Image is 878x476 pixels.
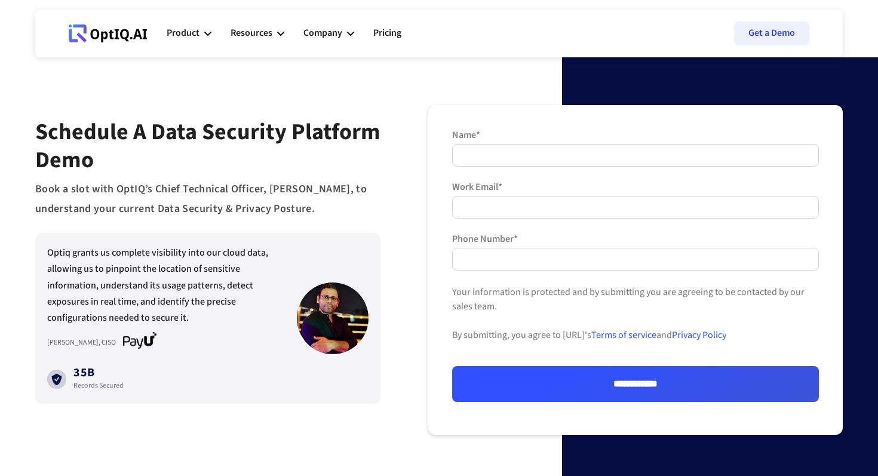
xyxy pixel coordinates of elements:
div: Product [167,25,199,41]
a: Privacy Policy [672,328,726,342]
form: Form 2 [452,129,819,402]
a: Terms of service [591,328,656,342]
div: Records Secured [73,380,124,392]
label: Phone Number* [452,233,819,245]
a: Pricing [373,16,401,51]
div: Your information is protected and by submitting you are agreeing to be contacted by our sales tea... [452,285,819,366]
div: Book a slot with OptIQ’s Chief Technical Officer, [PERSON_NAME], to understand your current Data ... [35,179,380,219]
div: Company [303,25,342,41]
a: Webflow Homepage [69,16,148,51]
div: Resources [231,25,272,41]
div: Company [303,16,354,51]
label: Work Email* [452,181,819,193]
div: 35B [73,367,124,380]
label: Name* [452,129,819,141]
a: Get a Demo [734,22,809,45]
div: [PERSON_NAME], CISO [47,337,123,349]
div: Resources [231,16,284,51]
div: Optiq grants us complete visibility into our cloud data, allowing us to pinpoint the location of ... [47,245,285,332]
span: Schedule a data Security platform Demo [35,116,380,176]
div: Product [167,16,211,51]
